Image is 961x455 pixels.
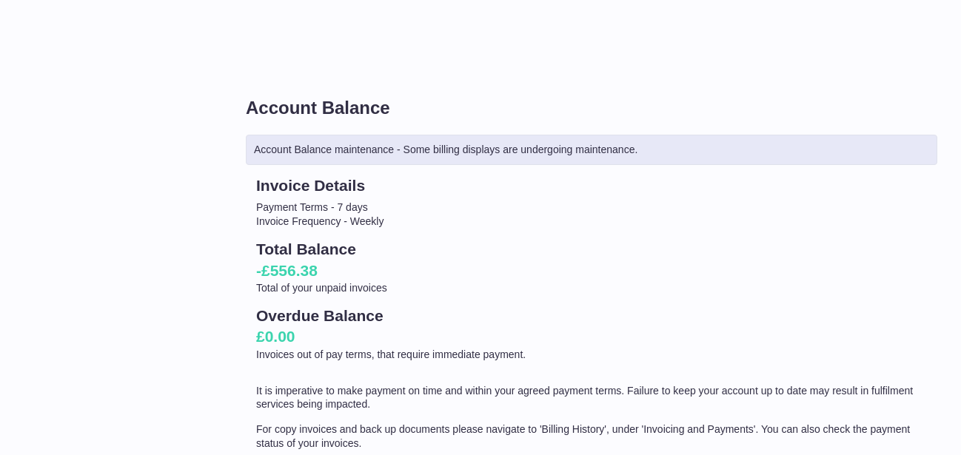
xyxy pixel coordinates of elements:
h1: Account Balance [246,96,937,120]
div: Account Balance maintenance - Some billing displays are undergoing maintenance. [246,135,937,165]
h2: Invoice Details [256,175,927,196]
li: Invoice Frequency - Weekly [256,215,927,229]
h2: £0.00 [256,326,927,347]
h2: Total Balance [256,239,927,260]
li: Payment Terms - 7 days [256,200,927,215]
p: For copy invoices and back up documents please navigate to 'Billing History', under 'Invoicing an... [256,422,927,451]
h2: -£556.38 [256,260,927,281]
p: Invoices out of pay terms, that require immediate payment. [256,348,927,362]
p: It is imperative to make payment on time and within your agreed payment terms. Failure to keep yo... [256,384,927,412]
h2: Overdue Balance [256,306,927,326]
p: Total of your unpaid invoices [256,281,927,295]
